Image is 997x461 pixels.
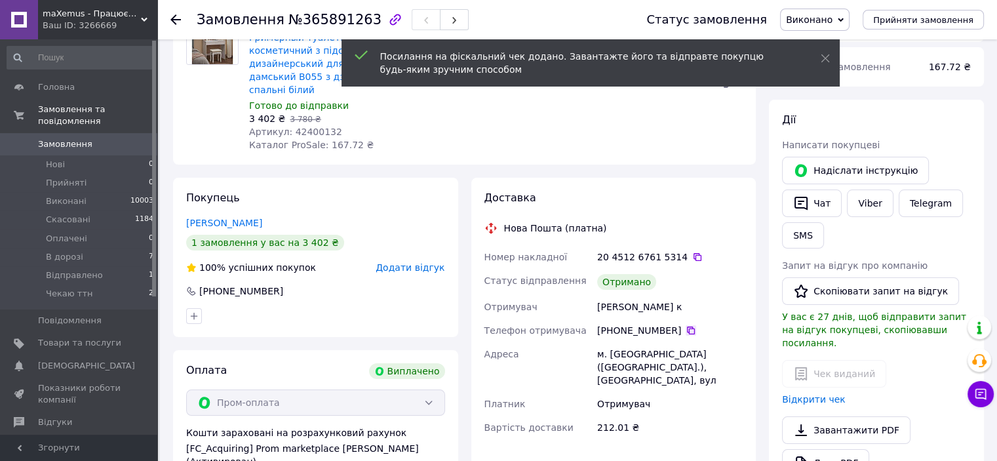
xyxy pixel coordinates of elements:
span: Прийняти замовлення [873,15,973,25]
div: успішних покупок [186,261,316,274]
div: Посилання на фіскальний чек додано. Завантажте його та відправте покупцю будь-яким зручним способом [380,50,788,76]
span: 100% [199,262,225,273]
span: Прийняті [46,177,87,189]
span: Артикул: 42400132 [249,127,342,137]
div: Отримувач [595,392,745,416]
span: Номер накладної [484,252,568,262]
span: Скасовані [46,214,90,226]
span: 0 [149,233,153,245]
span: Отримувач [484,302,538,312]
input: Пошук [7,46,155,70]
button: Прийняти замовлення [863,10,984,30]
span: maXemus - Працюємо по максимуму [43,8,141,20]
span: Статус відправлення [484,275,587,286]
a: Telegram [899,190,963,217]
span: 1184 [135,214,153,226]
div: 1 замовлення у вас на 3 402 ₴ [186,235,344,251]
span: №365891263 [288,12,381,28]
span: Показники роботи компанії [38,382,121,406]
span: Виконано [786,14,832,25]
span: Товари та послуги [38,337,121,349]
span: [DEMOGRAPHIC_DATA] [38,360,135,372]
button: Надіслати інструкцію [782,157,929,184]
a: Відкрити чек [782,394,846,405]
div: Нова Пошта (платна) [501,222,610,235]
div: 20 4512 6761 5314 [597,251,743,264]
span: Замовлення [38,138,92,150]
div: [PHONE_NUMBER] [198,285,284,298]
span: Відгуки [38,416,72,428]
span: 10003 [130,195,153,207]
span: Адреса [484,349,519,359]
span: Написати покупцеві [782,140,880,150]
span: Замовлення [197,12,284,28]
div: Повернутися назад [170,13,181,26]
span: 2 [149,288,153,300]
span: Запит на відгук про компанію [782,260,928,271]
span: 0 [149,177,153,189]
span: 167.72 ₴ [929,62,971,72]
button: SMS [782,222,824,249]
span: 1 [149,270,153,281]
a: Завантажити PDF [782,416,910,444]
span: Каталог ProSale: 167.72 ₴ [249,140,374,150]
span: Повідомлення [38,315,102,327]
span: Додати відгук [376,262,444,273]
button: Скопіювати запит на відгук [782,277,959,305]
div: Ваш ID: 3266669 [43,20,157,31]
div: 212.01 ₴ [595,416,745,439]
div: [PHONE_NUMBER] [597,324,743,337]
a: Гримерный туалетний столик косметичний з підсвіткою дизайнерський для візажу дамський B055 з дзер... [249,32,406,95]
a: Viber [847,190,893,217]
span: Готово до відправки [249,100,349,111]
a: [PERSON_NAME] [186,218,262,228]
span: У вас є 27 днів, щоб відправити запит на відгук покупцеві, скопіювавши посилання. [782,311,966,348]
span: Головна [38,81,75,93]
span: Відправлено [46,270,103,281]
span: Нові [46,159,65,170]
div: Статус замовлення [646,13,767,26]
span: 7 [149,251,153,263]
div: Виплачено [369,363,445,379]
button: Чат з покупцем [968,381,994,407]
span: Оплачені [46,233,87,245]
span: Покупець [186,191,240,204]
div: м. [GEOGRAPHIC_DATA] ([GEOGRAPHIC_DATA].), [GEOGRAPHIC_DATA], вул [595,342,745,392]
span: Дії [782,113,796,126]
span: Вартість доставки [484,422,574,433]
span: Замовлення та повідомлення [38,104,157,127]
span: Чекаю ттн [46,288,92,300]
span: Платник [484,399,526,409]
span: Оплата [186,364,227,376]
span: 3 780 ₴ [290,115,321,124]
span: Телефон отримувача [484,325,587,336]
div: Отримано [597,274,656,290]
span: 0 [149,159,153,170]
span: 3 402 ₴ [249,113,285,124]
span: Виконані [46,195,87,207]
button: Чат [782,190,842,217]
div: [PERSON_NAME] к [595,295,745,319]
span: В дорозі [46,251,83,263]
span: Доставка [484,191,536,204]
